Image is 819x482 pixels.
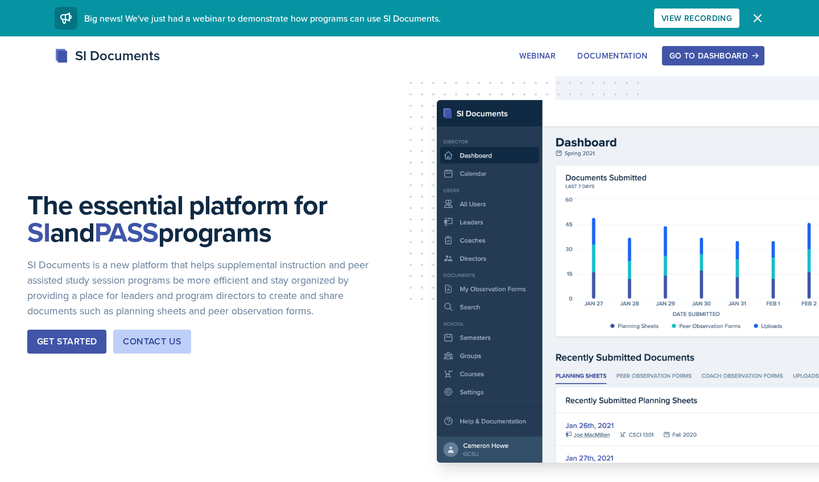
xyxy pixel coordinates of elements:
div: Webinar [519,51,556,60]
div: View Recording [661,14,732,23]
button: Get Started [27,330,106,354]
button: View Recording [654,9,739,28]
div: Documentation [577,51,648,60]
span: Big news! We've just had a webinar to demonstrate how programs can use SI Documents. [84,12,441,24]
div: Contact Us [123,335,181,348]
button: Webinar [512,46,563,65]
button: Go to Dashboard [662,46,764,65]
button: Documentation [570,46,655,65]
div: Go to Dashboard [669,51,757,60]
button: Contact Us [113,330,191,354]
div: SI Documents [55,45,160,66]
div: Get Started [37,335,97,348]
